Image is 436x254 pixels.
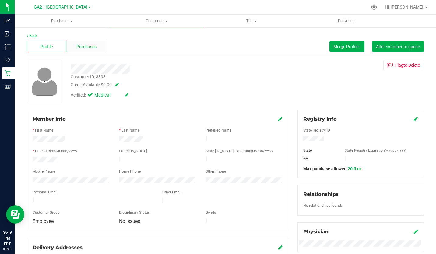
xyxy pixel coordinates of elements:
inline-svg: Inventory [5,44,11,50]
span: 20 fl oz. [348,166,363,171]
label: Customer Group [33,210,60,215]
span: Medical [94,92,119,99]
div: Credit Available: [71,82,265,88]
span: GA2 - [GEOGRAPHIC_DATA] [34,5,87,10]
label: State Registry ID [303,128,330,133]
label: Mobile Phone [33,169,55,174]
label: State [US_STATE] Expiration [206,148,272,154]
span: Deliveries [330,18,363,24]
span: Add customer to queue [376,44,420,49]
button: Flagto Delete [383,60,424,70]
img: user-icon.png [29,66,61,97]
span: Registry Info [303,116,337,122]
label: Preferred Name [206,128,231,133]
label: No relationships found. [303,203,342,208]
a: Deliveries [299,15,394,27]
inline-svg: Analytics [5,18,11,24]
span: Physician [303,229,329,235]
label: Disciplinary Status [119,210,150,215]
inline-svg: Inbound [5,31,11,37]
span: Employee [33,218,54,224]
span: Purchases [76,44,97,50]
span: No Issues [119,218,140,224]
span: Member Info [33,116,66,122]
span: (MM/DD/YYYY) [251,150,272,153]
iframe: Resource center [6,205,24,224]
p: 08/25 [3,247,12,251]
label: Last Name [121,128,139,133]
label: Home Phone [119,169,141,174]
span: Delivery Addresses [33,245,83,250]
div: GA [299,156,340,161]
span: Customers [110,18,204,24]
label: State Registry Expiration [345,148,406,153]
div: Manage settings [370,4,378,10]
label: Date of Birth [35,148,77,154]
span: Hi, [PERSON_NAME]! [385,5,424,9]
label: First Name [35,128,53,133]
span: Profile [40,44,53,50]
div: Verified: [71,92,128,99]
a: Back [27,34,37,38]
button: Add customer to queue [372,41,424,52]
a: Tills [204,15,299,27]
span: (MM/DD/YYYY) [55,150,77,153]
label: State [US_STATE] [119,148,147,154]
span: Merge Profiles [333,44,360,49]
div: State [299,148,340,153]
span: (MM/DD/YYYY) [385,149,406,152]
a: Purchases [15,15,109,27]
label: Other Email [162,189,181,195]
label: Personal Email [33,189,58,195]
label: Other Phone [206,169,226,174]
inline-svg: Reports [5,83,11,89]
button: Merge Profiles [329,41,364,52]
span: Relationships [303,191,339,197]
p: 06:16 PM EDT [3,230,12,247]
span: Tills [205,18,299,24]
span: Max purchase allowed: [303,166,363,171]
inline-svg: Outbound [5,57,11,63]
label: Gender [206,210,217,215]
a: Customers [109,15,204,27]
span: Purchases [15,18,109,24]
span: $0.00 [101,82,112,87]
div: Customer ID: 3893 [71,74,106,80]
inline-svg: Retail [5,70,11,76]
